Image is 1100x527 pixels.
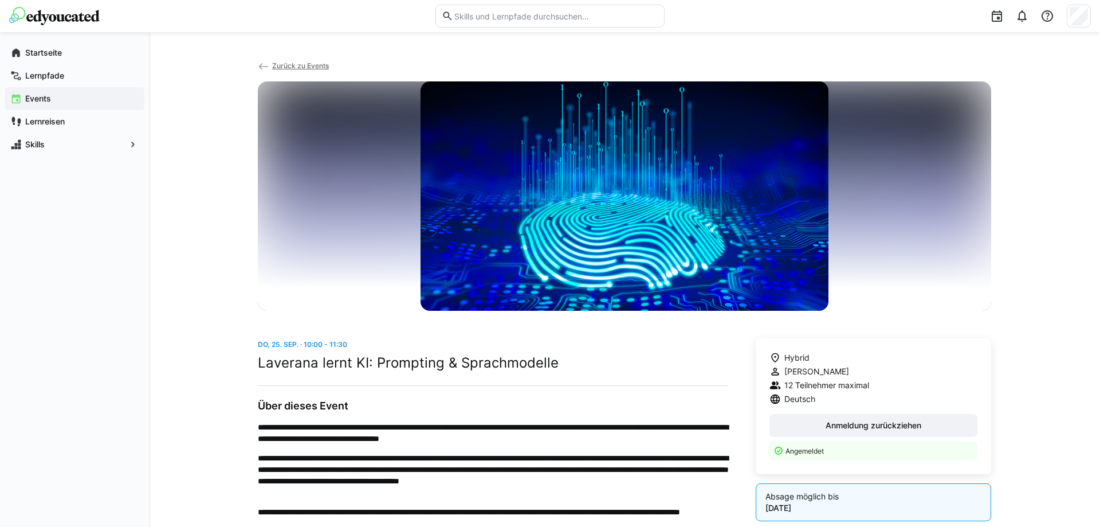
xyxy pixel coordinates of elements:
h2: Laverana lernt KI: Prompting & Sprachmodelle [258,354,728,372]
span: Deutsch [784,393,815,405]
span: [PERSON_NAME] [784,366,849,377]
span: Hybrid [784,352,810,364]
p: [DATE] [765,502,981,514]
a: Zurück zu Events [258,61,329,70]
span: 12 Teilnehmer maximal [784,380,869,391]
h3: Über dieses Event [258,400,728,412]
span: Do, 25. Sep. · 10:00 - 11:30 [258,340,347,349]
span: Zurück zu Events [272,61,329,70]
input: Skills und Lernpfade durchsuchen… [453,11,658,21]
p: Angemeldet [785,446,971,456]
button: Anmeldung zurückziehen [769,414,977,437]
span: Anmeldung zurückziehen [824,420,923,431]
p: Absage möglich bis [765,491,981,502]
